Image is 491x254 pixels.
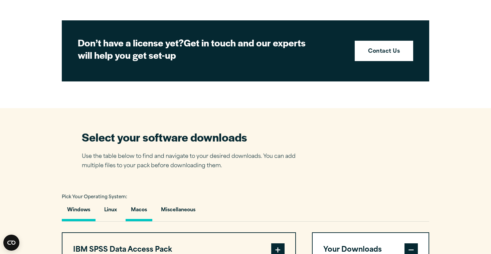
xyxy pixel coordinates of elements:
button: Macos [126,202,152,221]
button: Miscellaneous [156,202,201,221]
h2: Select your software downloads [82,130,306,145]
button: Windows [62,202,96,221]
p: Use the table below to find and navigate to your desired downloads. You can add multiple files to... [82,152,306,171]
button: Linux [99,202,122,221]
a: Contact Us [355,41,413,61]
strong: Don’t have a license yet? [78,36,184,49]
span: Pick Your Operating System: [62,195,127,199]
h2: Get in touch and our experts will help you get set-up [78,36,312,61]
strong: Contact Us [368,47,400,56]
button: Open CMP widget [3,235,19,251]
